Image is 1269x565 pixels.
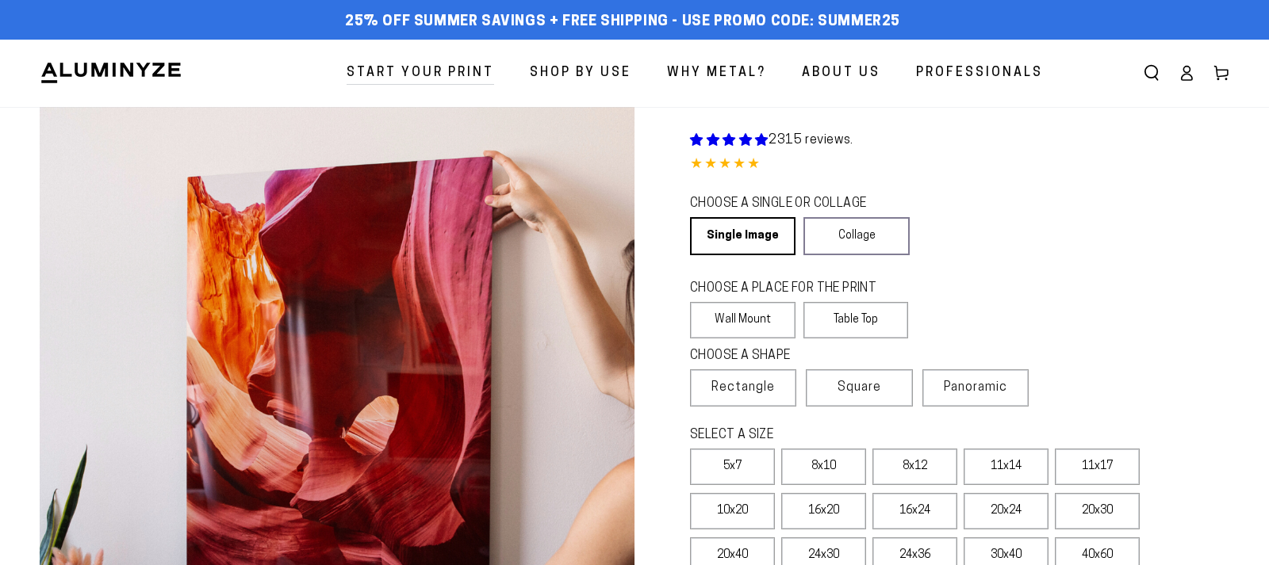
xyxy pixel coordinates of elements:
a: Start Your Print [335,52,506,94]
span: Panoramic [944,381,1007,394]
label: 16x24 [872,493,957,529]
span: Professionals [916,62,1043,85]
label: 8x10 [781,449,866,485]
label: 20x24 [964,493,1049,529]
label: 16x20 [781,493,866,529]
div: 4.85 out of 5.0 stars [690,154,1229,177]
label: 11x14 [964,449,1049,485]
a: Why Metal? [655,52,778,94]
span: Square [838,378,881,397]
label: 5x7 [690,449,775,485]
a: Single Image [690,217,796,255]
label: Wall Mount [690,302,796,338]
img: Aluminyze [40,61,182,85]
summary: Search our site [1134,55,1169,90]
a: Shop By Use [518,52,643,94]
span: Why Metal? [667,62,766,85]
span: About Us [802,62,880,85]
label: 10x20 [690,493,775,529]
span: Shop By Use [530,62,631,85]
span: Rectangle [711,378,775,397]
legend: SELECT A SIZE [690,426,1007,445]
a: Professionals [904,52,1055,94]
span: Start Your Print [347,62,494,85]
legend: CHOOSE A SINGLE OR COLLAGE [690,195,895,213]
legend: CHOOSE A SHAPE [690,347,896,365]
a: About Us [790,52,892,94]
label: Table Top [803,302,909,338]
label: 20x30 [1055,493,1140,529]
a: Collage [803,217,909,255]
label: 11x17 [1055,449,1140,485]
legend: CHOOSE A PLACE FOR THE PRINT [690,280,894,298]
label: 8x12 [872,449,957,485]
span: 25% off Summer Savings + Free Shipping - Use Promo Code: SUMMER25 [345,13,900,31]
